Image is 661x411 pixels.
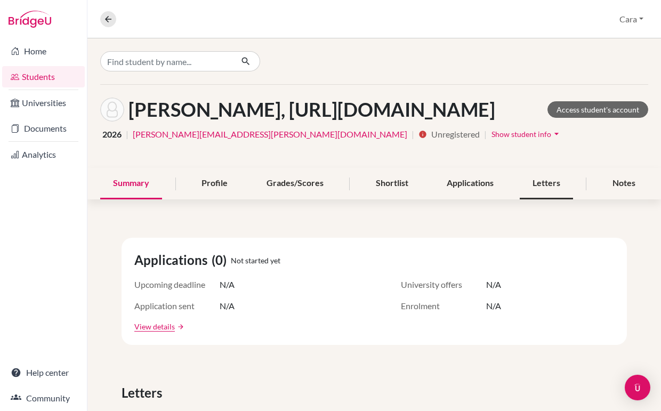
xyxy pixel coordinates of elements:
a: arrow_forward [175,323,184,331]
div: Summary [100,168,162,199]
h1: [PERSON_NAME], [URL][DOMAIN_NAME] [128,98,495,121]
span: N/A [220,278,235,291]
span: Application sent [134,300,220,312]
a: Documents [2,118,85,139]
a: Help center [2,362,85,383]
a: Universities [2,92,85,114]
div: Grades/Scores [254,168,336,199]
button: Cara [615,9,648,29]
i: arrow_drop_down [551,128,562,139]
span: (0) [212,251,231,270]
div: Letters [520,168,573,199]
div: Profile [189,168,240,199]
span: Not started yet [231,255,280,266]
input: Find student by name... [100,51,232,71]
span: Enrolment [401,300,486,312]
span: N/A [220,300,235,312]
a: [PERSON_NAME][EMAIL_ADDRESS][PERSON_NAME][DOMAIN_NAME] [133,128,407,141]
a: Access student's account [547,101,648,118]
span: University offers [401,278,486,291]
span: Upcoming deadline [134,278,220,291]
div: Shortlist [363,168,421,199]
span: 2026 [102,128,122,141]
img: Bridge-U [9,11,51,28]
span: Unregistered [431,128,480,141]
span: N/A [486,278,501,291]
div: Notes [600,168,648,199]
i: info [418,130,427,139]
span: | [484,128,487,141]
span: | [126,128,128,141]
a: Analytics [2,144,85,165]
a: Community [2,388,85,409]
span: Applications [134,251,212,270]
a: Students [2,66,85,87]
span: Letters [122,383,166,402]
span: | [412,128,414,141]
img: https://easalvador.powerschool.com/admin/students/home.html?frn=001723 Mejía Anliker's avatar [100,98,124,122]
span: N/A [486,300,501,312]
div: Open Intercom Messenger [625,375,650,400]
div: Applications [434,168,506,199]
a: Home [2,41,85,62]
span: Show student info [491,130,551,139]
button: Show student infoarrow_drop_down [491,126,562,142]
a: View details [134,321,175,332]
